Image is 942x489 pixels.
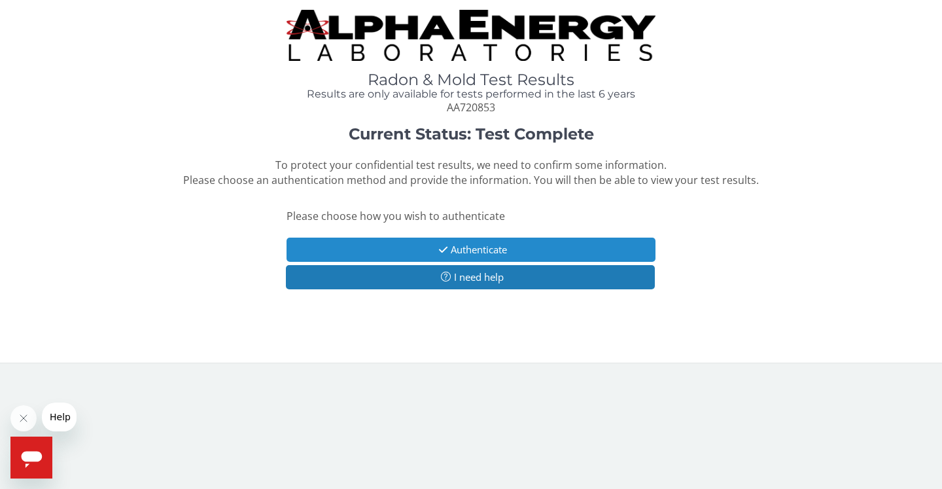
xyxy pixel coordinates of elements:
[287,10,655,61] img: TightCrop.jpg
[287,209,505,223] span: Please choose how you wish to authenticate
[287,71,655,88] h1: Radon & Mold Test Results
[349,124,594,143] strong: Current Status: Test Complete
[286,265,655,289] button: I need help
[447,100,495,115] span: AA720853
[42,403,77,431] iframe: Message from company
[10,405,37,431] iframe: Close message
[183,158,759,187] span: To protect your confidential test results, we need to confirm some information. Please choose an ...
[287,238,655,262] button: Authenticate
[10,437,52,479] iframe: Button to launch messaging window
[287,88,655,100] h4: Results are only available for tests performed in the last 6 years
